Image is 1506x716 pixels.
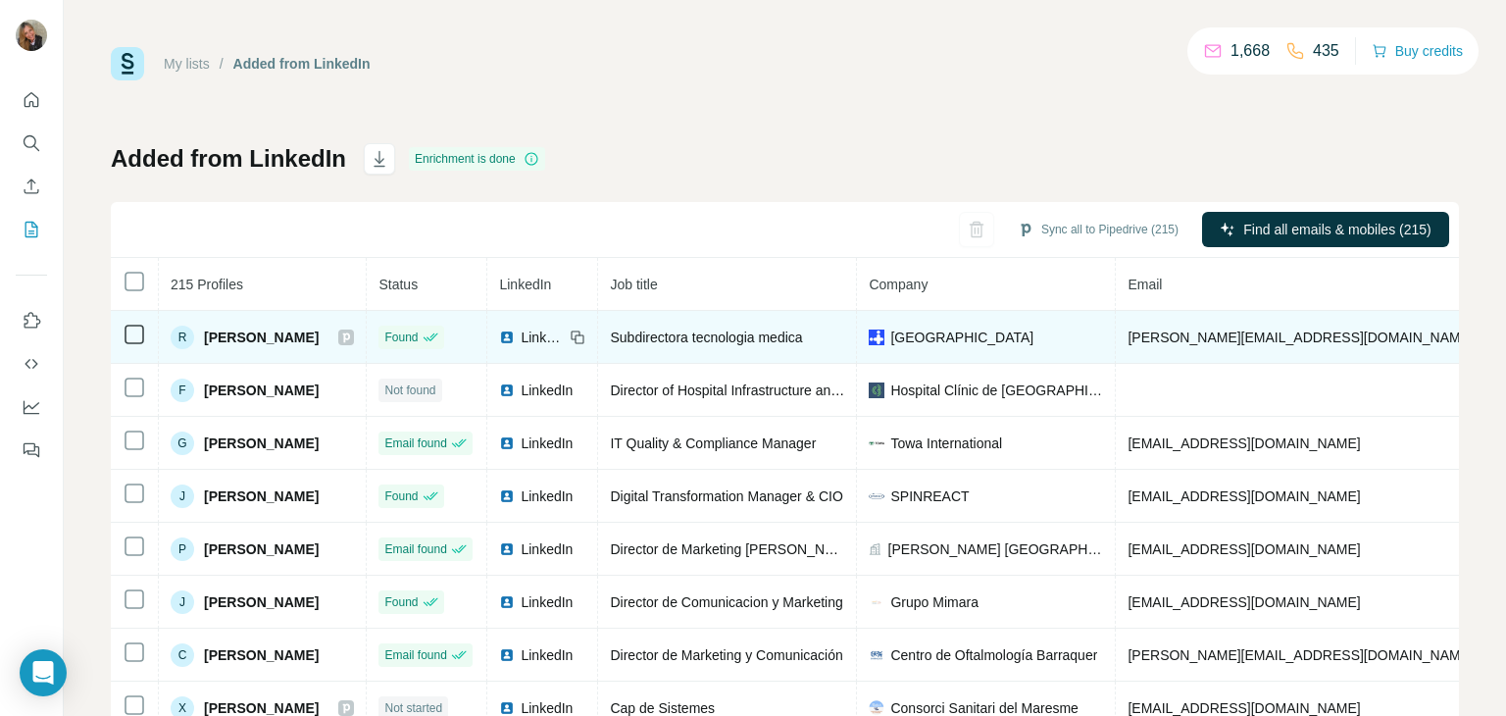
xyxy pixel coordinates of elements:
span: [PERSON_NAME] [204,645,319,665]
span: [PERSON_NAME][EMAIL_ADDRESS][DOMAIN_NAME] [1128,647,1473,663]
span: 215 Profiles [171,277,243,292]
button: Dashboard [16,389,47,425]
span: [PERSON_NAME] [204,434,319,453]
img: company-logo [869,700,884,716]
img: LinkedIn logo [499,647,515,663]
span: Cap de Sistemes [610,700,715,716]
li: / [220,54,224,74]
div: F [171,379,194,402]
span: [PERSON_NAME] [GEOGRAPHIC_DATA]. [888,539,1104,559]
img: company-logo [869,383,884,398]
span: [EMAIL_ADDRESS][DOMAIN_NAME] [1128,594,1360,610]
span: Hospital Clínic de [GEOGRAPHIC_DATA] [890,381,1103,400]
button: Quick start [16,82,47,118]
button: Feedback [16,433,47,468]
img: company-logo [869,435,884,451]
span: Company [869,277,928,292]
span: [PERSON_NAME] [204,539,319,559]
div: R [171,326,194,349]
p: 1,668 [1230,39,1270,63]
img: Avatar [16,20,47,51]
span: Status [378,277,418,292]
span: LinkedIn [521,381,573,400]
button: Find all emails & mobiles (215) [1202,212,1449,247]
button: Buy credits [1372,37,1463,65]
img: LinkedIn logo [499,594,515,610]
span: Grupo Mimara [890,592,978,612]
span: LinkedIn [521,592,573,612]
p: 435 [1313,39,1339,63]
img: LinkedIn logo [499,700,515,716]
span: Find all emails & mobiles (215) [1243,220,1431,239]
span: Job title [610,277,657,292]
img: LinkedIn logo [499,541,515,557]
img: LinkedIn logo [499,330,515,345]
span: LinkedIn [521,434,573,453]
div: Open Intercom Messenger [20,649,67,696]
span: [PERSON_NAME] [204,592,319,612]
img: LinkedIn logo [499,383,515,398]
span: [PERSON_NAME] [204,328,319,347]
span: Not found [384,382,435,399]
span: LinkedIn [521,645,573,665]
span: [GEOGRAPHIC_DATA] [890,328,1033,347]
span: [EMAIL_ADDRESS][DOMAIN_NAME] [1128,435,1360,451]
img: company-logo [869,647,884,663]
span: LinkedIn [521,539,573,559]
button: Search [16,126,47,161]
span: IT Quality & Compliance Manager [610,435,816,451]
button: Use Surfe API [16,346,47,382]
img: company-logo [869,488,884,504]
a: My lists [164,56,210,72]
span: [EMAIL_ADDRESS][DOMAIN_NAME] [1128,488,1360,504]
img: company-logo [869,330,884,345]
img: company-logo [869,594,884,610]
div: Added from LinkedIn [233,54,371,74]
span: Found [384,487,418,505]
button: My lists [16,212,47,247]
img: LinkedIn logo [499,435,515,451]
div: Enrichment is done [409,147,545,171]
span: [EMAIL_ADDRESS][DOMAIN_NAME] [1128,541,1360,557]
div: C [171,643,194,667]
div: J [171,590,194,614]
h1: Added from LinkedIn [111,143,346,175]
span: [PERSON_NAME] [204,486,319,506]
span: Subdirectora tecnologia medica [610,330,802,345]
span: LinkedIn [521,486,573,506]
span: Email found [384,540,446,558]
span: Email found [384,646,446,664]
div: P [171,537,194,561]
span: Director de Marketing [PERSON_NAME] y Custom Made en [PERSON_NAME] España S.A. [610,541,1174,557]
span: Director de Marketing y Comunicación [610,647,842,663]
span: Director de Comunicacion y Marketing [610,594,842,610]
span: Found [384,329,418,346]
img: LinkedIn logo [499,488,515,504]
span: Email found [384,435,446,452]
span: Email [1128,277,1162,292]
button: Sync all to Pipedrive (215) [1004,215,1192,244]
span: LinkedIn [499,277,551,292]
span: Towa International [890,434,1002,453]
button: Enrich CSV [16,169,47,204]
span: SPINREACT [890,486,969,506]
span: Centro de Oftalmología Barraquer [890,645,1097,665]
button: Use Surfe on LinkedIn [16,303,47,338]
span: Digital Transformation Manager & CIO [610,488,842,504]
div: J [171,485,194,508]
span: Director of Hospital Infrastructure and Biomedical Engineering [610,383,986,398]
span: [EMAIL_ADDRESS][DOMAIN_NAME] [1128,700,1360,716]
div: G [171,432,194,455]
span: [PERSON_NAME][EMAIL_ADDRESS][DOMAIN_NAME] [1128,330,1473,345]
span: [PERSON_NAME] [204,381,319,400]
span: LinkedIn [521,328,564,347]
span: Found [384,593,418,611]
img: Surfe Logo [111,47,144,80]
